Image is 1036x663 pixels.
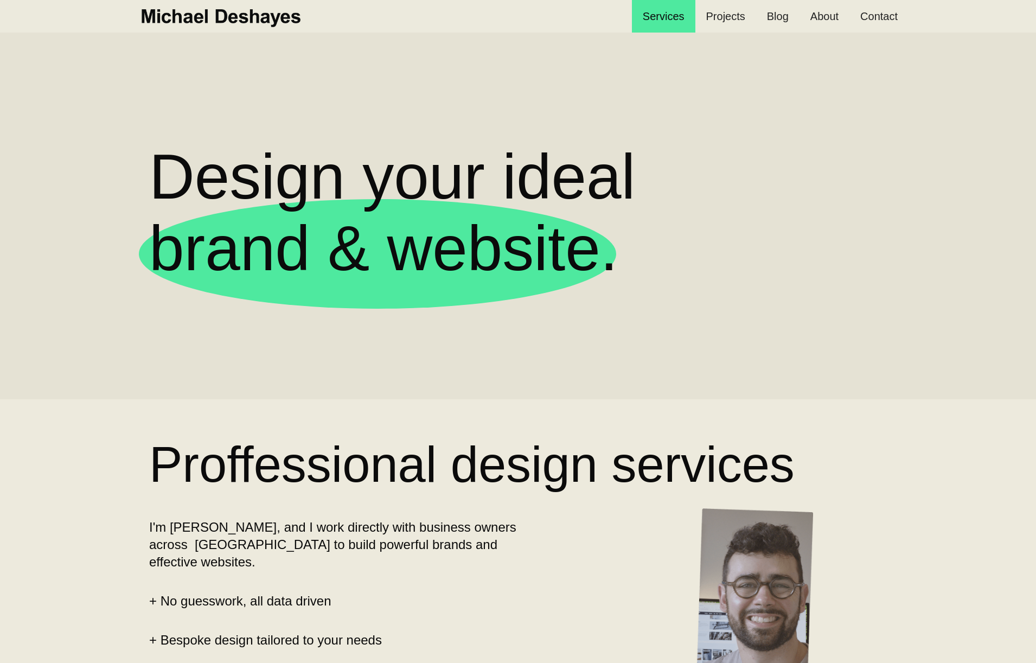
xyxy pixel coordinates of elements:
p: + Bespoke design tailored to your needs [149,621,518,649]
p: Design your ideal brand & website. [149,141,887,284]
p: + No guesswork, all data driven [149,582,518,610]
h2: Proffessional design services [149,443,887,486]
p: I'm [PERSON_NAME], and I work directly with business owners across [GEOGRAPHIC_DATA] to build pow... [149,508,518,571]
img: Michael Deshayes [138,4,302,28]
